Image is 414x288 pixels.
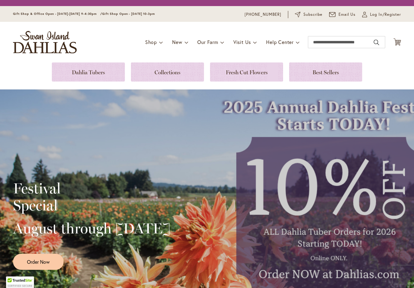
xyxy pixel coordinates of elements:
span: Help Center [266,39,294,45]
a: Subscribe [295,12,322,18]
span: Shop [145,39,157,45]
h2: August through [DATE] [13,220,170,237]
span: Gift Shop Open - [DATE] 10-3pm [102,12,155,16]
a: [PHONE_NUMBER] [245,12,281,18]
span: Our Farm [197,39,218,45]
span: Gift Shop & Office Open - [DATE]-[DATE] 9-4:30pm / [13,12,102,16]
span: Visit Us [233,39,251,45]
a: store logo [13,31,77,53]
span: Order Now [27,258,50,265]
a: Email Us [329,12,356,18]
span: Log In/Register [370,12,401,18]
span: Email Us [339,12,356,18]
a: Log In/Register [362,12,401,18]
button: Search [374,38,379,47]
h2: Festival Special [13,180,170,214]
span: Subscribe [303,12,322,18]
a: Order Now [13,254,64,270]
span: New [172,39,182,45]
